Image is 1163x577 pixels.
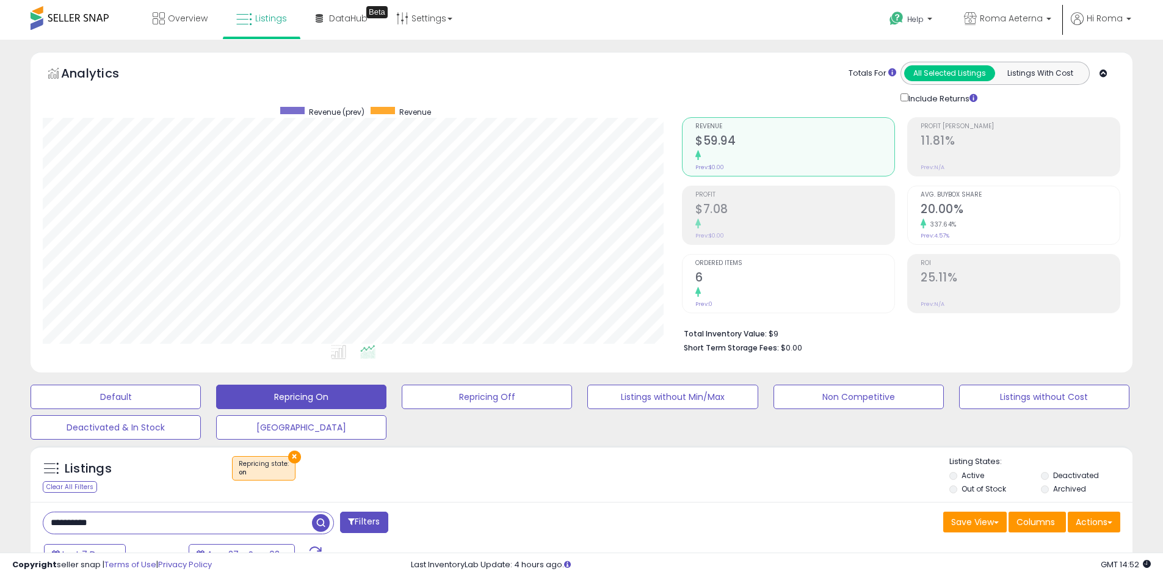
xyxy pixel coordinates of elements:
span: Columns [1016,516,1055,528]
button: Actions [1068,512,1120,532]
a: Terms of Use [104,559,156,570]
button: Save View [943,512,1007,532]
h5: Listings [65,460,112,477]
span: Hi Roma [1087,12,1123,24]
h2: 6 [695,270,894,287]
strong: Copyright [12,559,57,570]
div: Totals For [849,68,896,79]
h2: 25.11% [921,270,1120,287]
label: Active [962,470,984,481]
h2: $59.94 [695,134,894,150]
div: Tooltip anchor [366,6,388,18]
small: Prev: $0.00 [695,164,724,171]
span: 2025-09-10 14:52 GMT [1101,559,1151,570]
label: Deactivated [1053,470,1099,481]
div: Include Returns [891,91,992,105]
b: Total Inventory Value: [684,328,767,339]
button: Listings With Cost [995,65,1085,81]
button: Columns [1009,512,1066,532]
button: × [288,451,301,463]
span: Last 7 Days [62,548,111,561]
button: Default [31,385,201,409]
span: Revenue [695,123,894,130]
span: Aug-27 - Sep-02 [207,548,280,561]
button: [GEOGRAPHIC_DATA] [216,415,386,440]
div: seller snap | | [12,559,212,571]
button: Listings without Min/Max [587,385,758,409]
div: on [239,468,289,477]
button: All Selected Listings [904,65,995,81]
i: Get Help [889,11,904,26]
button: Filters [340,512,388,533]
span: Compared to: [128,550,184,561]
small: Prev: N/A [921,300,944,308]
div: Last InventoryLab Update: 4 hours ago. [411,559,1151,571]
span: Avg. Buybox Share [921,192,1120,198]
h2: 11.81% [921,134,1120,150]
span: Roma Aeterna [980,12,1043,24]
button: Aug-27 - Sep-02 [189,544,295,565]
small: Prev: 0 [695,300,712,308]
div: Clear All Filters [43,481,97,493]
button: Listings without Cost [959,385,1129,409]
span: Revenue (prev) [309,107,364,117]
button: Repricing On [216,385,386,409]
a: Privacy Policy [158,559,212,570]
li: $9 [684,325,1111,340]
span: Profit [695,192,894,198]
b: Short Term Storage Fees: [684,343,779,353]
span: DataHub [329,12,368,24]
button: Last 7 Days [44,544,126,565]
span: Help [907,14,924,24]
span: Ordered Items [695,260,894,267]
button: Deactivated & In Stock [31,415,201,440]
span: Overview [168,12,208,24]
label: Archived [1053,484,1086,494]
small: Prev: 4.57% [921,232,949,239]
button: Repricing Off [402,385,572,409]
small: Prev: $0.00 [695,232,724,239]
h2: $7.08 [695,202,894,219]
span: $0.00 [781,342,802,354]
button: Non Competitive [774,385,944,409]
h2: 20.00% [921,202,1120,219]
small: Prev: N/A [921,164,944,171]
label: Out of Stock [962,484,1006,494]
small: 337.64% [926,220,957,229]
span: Repricing state : [239,459,289,477]
a: Hi Roma [1071,12,1131,40]
span: Listings [255,12,287,24]
span: Revenue [399,107,431,117]
span: Profit [PERSON_NAME] [921,123,1120,130]
h5: Analytics [61,65,143,85]
p: Listing States: [949,456,1132,468]
a: Help [880,2,944,40]
span: ROI [921,260,1120,267]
